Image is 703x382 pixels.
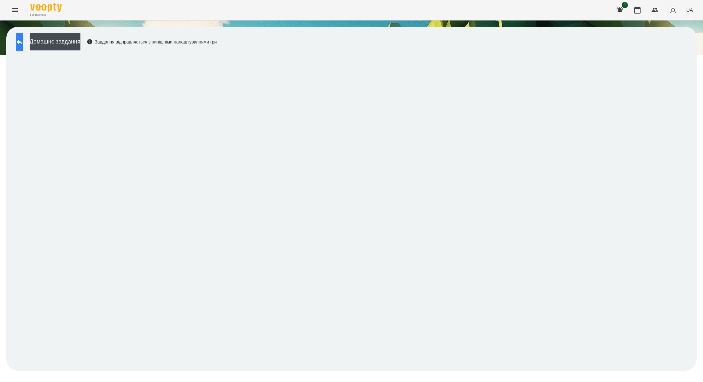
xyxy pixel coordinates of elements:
span: For Business [30,13,62,17]
div: Завдання відправляється з нинішніми налаштуваннями гри [87,39,217,45]
img: Voopty Logo [30,3,62,12]
img: avatar_s.png [669,6,677,14]
button: Домашнє завдання [30,33,80,50]
span: UA [686,7,693,13]
span: 1 [622,2,628,8]
button: UA [684,4,695,16]
button: Menu [8,3,23,18]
